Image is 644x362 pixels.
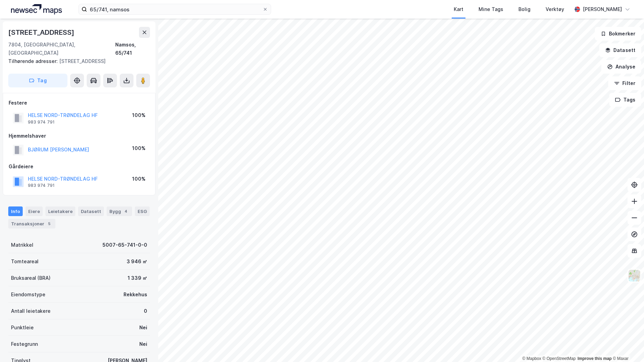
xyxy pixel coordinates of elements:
a: Improve this map [578,356,612,361]
div: Leietakere [45,206,75,216]
div: 0 [144,307,147,315]
div: Festere [9,99,150,107]
div: [STREET_ADDRESS] [8,27,76,38]
div: 1 339 ㎡ [128,274,147,282]
input: Søk på adresse, matrikkel, gårdeiere, leietakere eller personer [87,4,262,14]
img: logo.a4113a55bc3d86da70a041830d287a7e.svg [11,4,62,14]
div: 100% [132,175,146,183]
div: Transaksjoner [8,219,55,228]
a: Mapbox [522,356,541,361]
div: Namsos, 65/741 [115,41,150,57]
div: Datasett [78,206,104,216]
div: Bolig [518,5,530,13]
div: 983 974 791 [28,119,55,125]
div: Gårdeiere [9,162,150,171]
div: 983 974 791 [28,183,55,188]
div: Kontrollprogram for chat [610,329,644,362]
div: Nei [139,323,147,332]
div: 7804, [GEOGRAPHIC_DATA], [GEOGRAPHIC_DATA] [8,41,115,57]
iframe: Chat Widget [610,329,644,362]
div: [STREET_ADDRESS] [8,57,144,65]
div: Antall leietakere [11,307,51,315]
div: Bruksareal (BRA) [11,274,51,282]
div: Bygg [107,206,132,216]
button: Tag [8,74,67,87]
div: 5 [46,220,53,227]
div: Info [8,206,23,216]
button: Analyse [601,60,641,74]
div: Eiere [25,206,43,216]
div: ESG [135,206,150,216]
div: 100% [132,144,146,152]
div: Verktøy [546,5,564,13]
div: 5007-65-741-0-0 [103,241,147,249]
a: OpenStreetMap [543,356,576,361]
button: Datasett [599,43,641,57]
div: Punktleie [11,323,34,332]
div: Eiendomstype [11,290,45,299]
div: Rekkehus [124,290,147,299]
img: Z [628,269,641,282]
div: Nei [139,340,147,348]
div: Kart [454,5,463,13]
span: Tilhørende adresser: [8,58,59,64]
div: [PERSON_NAME] [583,5,622,13]
div: Tomteareal [11,257,39,266]
div: Festegrunn [11,340,38,348]
div: 100% [132,111,146,119]
div: Hjemmelshaver [9,132,150,140]
button: Filter [608,76,641,90]
div: Mine Tags [479,5,503,13]
div: 4 [122,208,129,215]
button: Tags [609,93,641,107]
button: Bokmerker [595,27,641,41]
div: 3 946 ㎡ [127,257,147,266]
div: Matrikkel [11,241,33,249]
